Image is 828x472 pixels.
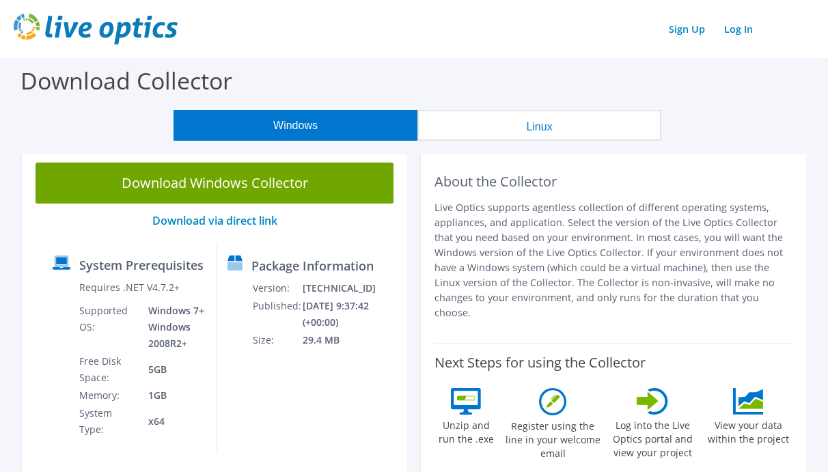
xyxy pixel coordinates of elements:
button: Linux [417,110,661,141]
label: Package Information [251,259,374,273]
td: Supported OS: [79,302,138,352]
td: System Type: [79,404,138,439]
label: Next Steps for using the Collector [434,355,646,371]
td: Published: [252,297,302,331]
td: Windows 7+ Windows 2008R2+ [138,302,207,352]
label: Log into the Live Optics portal and view your project [608,415,697,460]
a: Log In [717,19,760,39]
td: 29.4 MB [302,331,401,349]
h2: About the Collector [434,173,792,190]
img: live_optics_svg.svg [14,14,178,44]
td: Free Disk Space: [79,352,138,387]
td: Size: [252,331,302,349]
label: Download Collector [20,65,232,96]
label: Unzip and run the .exe [434,415,497,446]
button: Windows [174,110,417,141]
td: [DATE] 9:37:42 (+00:00) [302,297,401,331]
td: 1GB [138,387,207,404]
label: System Prerequisites [79,258,204,272]
a: Sign Up [662,19,712,39]
p: Live Optics supports agentless collection of different operating systems, appliances, and applica... [434,200,792,320]
a: Download Windows Collector [36,163,394,204]
a: Download via direct link [152,213,277,228]
td: x64 [138,404,207,439]
td: 5GB [138,352,207,387]
td: [TECHNICAL_ID] [302,279,401,297]
label: Requires .NET V4.7.2+ [79,281,180,294]
label: View your data within the project [704,415,792,446]
td: Version: [252,279,302,297]
td: Memory: [79,387,138,404]
label: Register using the line in your welcome email [504,415,601,460]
